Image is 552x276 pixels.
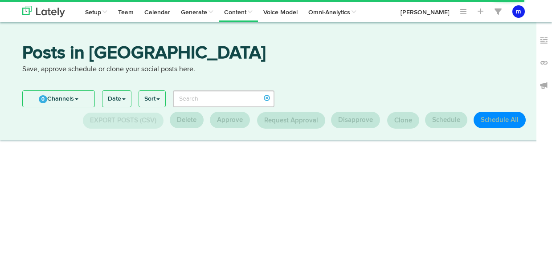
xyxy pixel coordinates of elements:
button: Export Posts (CSV) [83,113,164,129]
img: links_off.svg [540,58,548,67]
button: Request Approval [257,112,325,129]
span: Clone [394,117,412,124]
button: Clone [387,112,419,129]
button: Delete [170,112,204,128]
button: Schedule [425,112,467,128]
button: Approve [210,112,250,128]
a: Sort [139,91,165,107]
input: Search [173,90,275,107]
button: Schedule All [474,112,526,128]
img: announcements_off.svg [540,81,548,90]
h3: Posts in [GEOGRAPHIC_DATA] [22,45,530,65]
span: Request Approval [264,117,318,124]
img: logo_lately_bg_light.svg [22,6,65,17]
a: Date [102,91,131,107]
p: Save, approve schedule or clone your social posts here. [22,65,530,75]
img: keywords_off.svg [540,36,548,45]
a: 0Channels [23,91,94,107]
button: Disapprove [331,112,380,128]
span: 0 [39,95,47,103]
button: m [512,5,525,18]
